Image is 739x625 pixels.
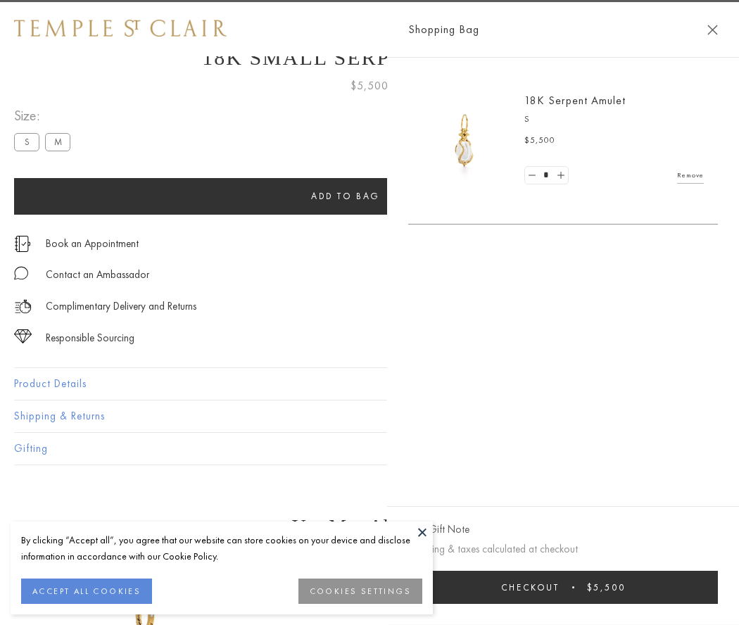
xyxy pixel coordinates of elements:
button: Add to bag [14,178,677,215]
button: Gifting [14,433,725,465]
button: Close Shopping Bag [707,25,718,35]
button: Checkout $5,500 [408,571,718,604]
span: Shopping Bag [408,20,479,39]
button: Add Gift Note [408,521,469,538]
img: Temple St. Clair [14,20,227,37]
img: MessageIcon-01_2.svg [14,266,28,280]
h1: 18K Small Serpent Amulet [14,46,725,70]
p: Shipping & taxes calculated at checkout [408,541,718,558]
a: Set quantity to 2 [553,167,567,184]
a: Set quantity to 0 [525,167,539,184]
button: Shipping & Returns [14,400,725,432]
button: ACCEPT ALL COOKIES [21,579,152,604]
img: icon_delivery.svg [14,298,32,315]
a: Book an Appointment [46,236,139,251]
button: Product Details [14,368,725,400]
span: Add to bag [311,190,380,202]
div: By clicking “Accept all”, you agree that our website can store cookies on your device and disclos... [21,532,422,564]
a: Remove [677,168,704,183]
a: 18K Serpent Amulet [524,93,626,108]
img: P51836-E11SERPPV [422,99,507,183]
span: $5,500 [587,581,626,593]
div: Contact an Ambassador [46,266,149,284]
p: S [524,113,704,127]
span: $5,500 [524,134,555,148]
img: icon_appointment.svg [14,236,31,252]
span: Size: [14,104,76,127]
label: S [14,133,39,151]
span: Checkout [501,581,560,593]
span: $5,500 [350,77,389,95]
img: icon_sourcing.svg [14,329,32,343]
label: M [45,133,70,151]
div: Responsible Sourcing [46,329,134,347]
h3: You May Also Like [35,515,704,538]
button: COOKIES SETTINGS [298,579,422,604]
p: Complimentary Delivery and Returns [46,298,196,315]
